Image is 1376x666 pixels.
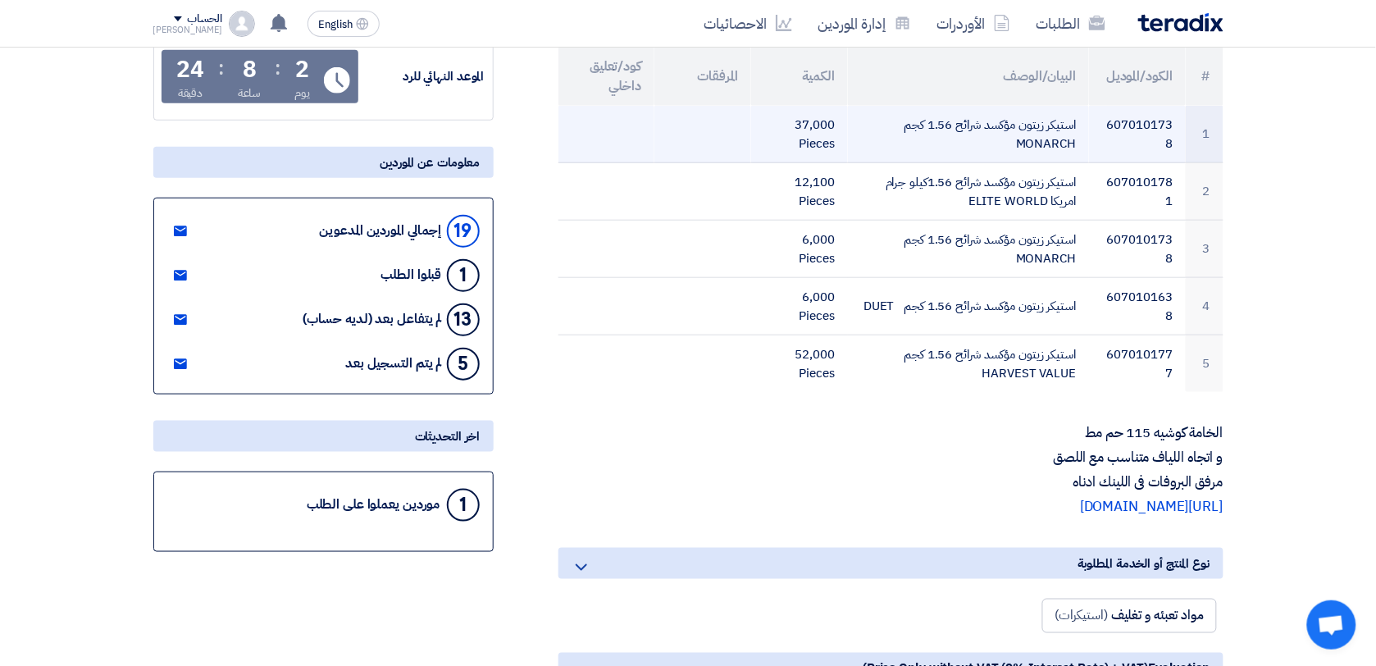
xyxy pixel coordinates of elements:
div: يوم [294,84,310,102]
span: نوع المنتج أو الخدمة المطلوبة [1078,554,1210,572]
img: Teradix logo [1138,13,1223,32]
td: 1 [1186,106,1223,163]
div: : [218,53,224,83]
div: [PERSON_NAME] [153,25,223,34]
td: 6070101638 [1089,278,1186,335]
span: مواد تعبئه و تغليف [1111,606,1204,626]
div: الحساب [187,12,222,26]
div: معلومات عن الموردين [153,147,494,178]
td: 6070101738 [1089,221,1186,278]
td: 37,000 Pieces [751,106,848,163]
th: المرفقات [654,47,751,106]
p: مرفق البروفات فى اللينك ادناه [558,474,1223,490]
td: 6,000 Pieces [751,278,848,335]
th: الكمية [751,47,848,106]
a: الاحصائيات [691,4,805,43]
div: ساعة [238,84,262,102]
td: 6070101738 [1089,106,1186,163]
td: 52,000 Pieces [751,335,848,393]
td: 4 [1186,278,1223,335]
th: # [1186,47,1223,106]
button: English [308,11,380,37]
div: لم يتم التسجيل بعد [345,356,441,372]
a: إدارة الموردين [805,4,924,43]
td: 5 [1186,335,1223,393]
div: 2 [295,58,309,81]
p: و اتجاه اللياف متناسب مع اللصق [558,449,1223,466]
div: Open chat [1307,600,1356,650]
div: الموعد النهائي للرد [362,67,485,86]
div: لم يتفاعل بعد (لديه حساب) [303,312,442,327]
div: قبلوا الطلب [381,267,442,283]
td: استيكر زيتون مؤكسد شرائح 1.56 كجم HARVEST VALUE [848,335,1089,393]
div: : [275,53,280,83]
div: إجمالي الموردين المدعوين [320,223,442,239]
span: English [318,19,353,30]
div: 8 [243,58,257,81]
div: 5 [447,348,480,381]
td: استيكر زيتون مؤكسد شرائح 1.56 كجم DUET [848,278,1089,335]
td: 6,000 Pieces [751,221,848,278]
img: profile_test.png [229,11,255,37]
p: الخامة كوشيه 115 حم مط [558,425,1223,441]
div: 24 [176,58,204,81]
th: كود/تعليق داخلي [558,47,655,106]
a: الطلبات [1023,4,1119,43]
td: استيكر زيتون مؤكسد شرائح 1.56 كجم MONARCH [848,106,1089,163]
div: موردين يعملوا على الطلب [307,497,440,513]
div: اخر التحديثات [153,421,494,452]
td: 6070101777 [1089,335,1186,393]
th: البيان/الوصف [848,47,1089,106]
div: 1 [447,259,480,292]
div: دقيقة [178,84,203,102]
a: [URL][DOMAIN_NAME] [1080,496,1223,517]
th: الكود/الموديل [1089,47,1186,106]
span: (استيكرات) [1055,606,1108,626]
td: 3 [1186,221,1223,278]
div: 13 [447,303,480,336]
td: 2 [1186,163,1223,221]
td: استيكر زيتون مؤكسد شرائح 1.56 كجم MONARCH [848,221,1089,278]
a: الأوردرات [924,4,1023,43]
td: 12,100 Pieces [751,163,848,221]
td: استيكر زيتون مؤكسد شرائح 1.56كيلو جرام امريكا ELITE WORLD [848,163,1089,221]
div: 19 [447,215,480,248]
div: 1 [447,489,480,522]
td: 6070101781 [1089,163,1186,221]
